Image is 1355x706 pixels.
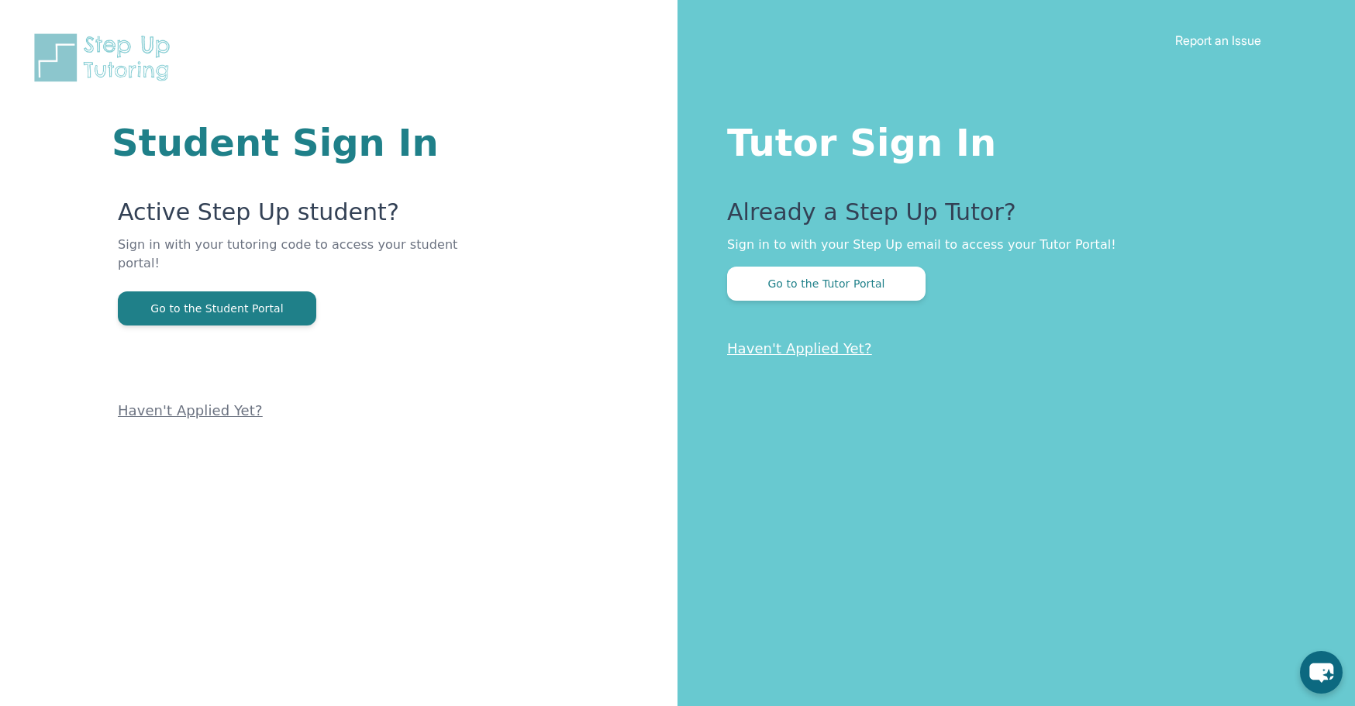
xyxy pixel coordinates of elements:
[112,124,491,161] h1: Student Sign In
[727,276,926,291] a: Go to the Tutor Portal
[118,291,316,325] button: Go to the Student Portal
[118,198,491,236] p: Active Step Up student?
[118,236,491,291] p: Sign in with your tutoring code to access your student portal!
[727,267,926,301] button: Go to the Tutor Portal
[727,236,1293,254] p: Sign in to with your Step Up email to access your Tutor Portal!
[1175,33,1261,48] a: Report an Issue
[118,402,263,418] a: Haven't Applied Yet?
[727,118,1293,161] h1: Tutor Sign In
[727,198,1293,236] p: Already a Step Up Tutor?
[31,31,180,84] img: Step Up Tutoring horizontal logo
[1300,651,1343,694] button: chat-button
[727,340,872,356] a: Haven't Applied Yet?
[118,301,316,315] a: Go to the Student Portal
